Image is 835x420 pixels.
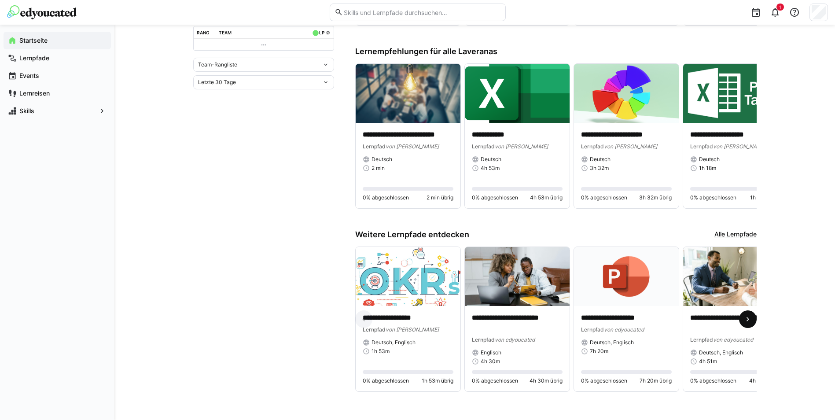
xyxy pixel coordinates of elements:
[465,64,570,123] img: image
[198,61,237,68] span: Team-Rangliste
[495,143,548,150] span: von [PERSON_NAME]
[574,64,679,123] img: image
[465,247,570,306] img: image
[386,326,439,333] span: von [PERSON_NAME]
[363,143,386,150] span: Lernpfad
[197,30,210,35] div: Rang
[530,194,563,201] span: 4h 53m übrig
[198,79,236,86] span: Letzte 30 Tage
[372,339,416,346] span: Deutsch, Englisch
[699,156,720,163] span: Deutsch
[690,336,713,343] span: Lernpfad
[581,194,627,201] span: 0% abgeschlossen
[343,8,500,16] input: Skills und Lernpfade durchsuchen…
[481,349,501,356] span: Englisch
[472,336,495,343] span: Lernpfad
[690,194,736,201] span: 0% abgeschlossen
[363,377,409,384] span: 0% abgeschlossen
[422,377,453,384] span: 1h 53m übrig
[472,377,518,384] span: 0% abgeschlossen
[750,194,781,201] span: 1h 18m übrig
[574,247,679,306] img: image
[356,64,460,123] img: image
[472,143,495,150] span: Lernpfad
[472,194,518,201] span: 0% abgeschlossen
[683,247,788,306] img: image
[590,165,609,172] span: 3h 32m
[356,247,460,306] img: image
[372,348,390,355] span: 1h 53m
[372,156,392,163] span: Deutsch
[581,377,627,384] span: 0% abgeschlossen
[749,377,781,384] span: 4h 51m übrig
[319,30,324,35] div: LP
[386,143,439,150] span: von [PERSON_NAME]
[495,336,535,343] span: von edyoucated
[690,143,713,150] span: Lernpfad
[326,28,330,36] a: ø
[590,339,634,346] span: Deutsch, Englisch
[581,143,604,150] span: Lernpfad
[481,165,500,172] span: 4h 53m
[219,30,232,35] div: Team
[427,194,453,201] span: 2 min übrig
[481,156,501,163] span: Deutsch
[363,326,386,333] span: Lernpfad
[363,194,409,201] span: 0% abgeschlossen
[530,377,563,384] span: 4h 30m übrig
[683,64,788,123] img: image
[699,165,716,172] span: 1h 18m
[355,47,757,56] h3: Lernempfehlungen für alle Laveranas
[590,156,611,163] span: Deutsch
[639,194,672,201] span: 3h 32m übrig
[779,4,781,10] span: 1
[714,230,757,239] a: Alle Lernpfade
[713,143,766,150] span: von [PERSON_NAME]
[590,348,608,355] span: 7h 20m
[355,230,469,239] h3: Weitere Lernpfade entdecken
[690,377,736,384] span: 0% abgeschlossen
[581,326,604,333] span: Lernpfad
[372,165,385,172] span: 2 min
[699,349,743,356] span: Deutsch, Englisch
[699,358,717,365] span: 4h 51m
[713,336,753,343] span: von edyoucated
[481,358,500,365] span: 4h 30m
[640,377,672,384] span: 7h 20m übrig
[604,143,657,150] span: von [PERSON_NAME]
[604,326,644,333] span: von edyoucated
